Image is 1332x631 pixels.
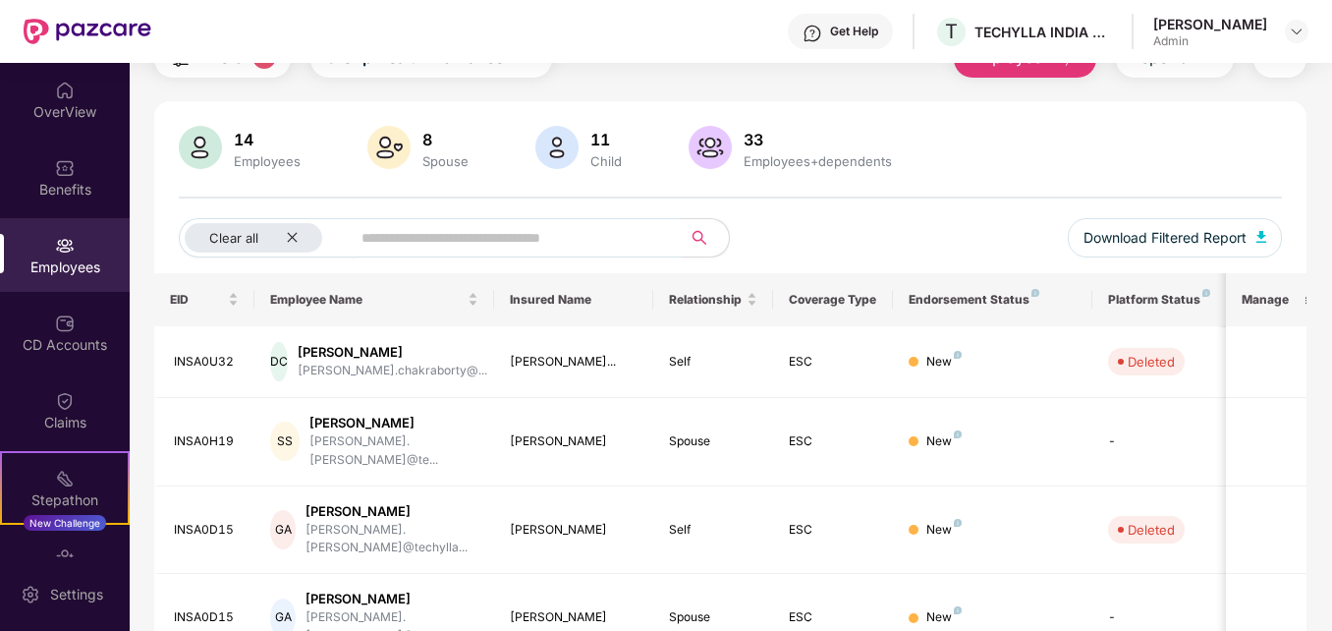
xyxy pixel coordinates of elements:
img: svg+xml;base64,PHN2ZyB4bWxucz0iaHR0cDovL3d3dy53My5vcmcvMjAwMC9zdmciIHhtbG5zOnhsaW5rPSJodHRwOi8vd3... [179,126,222,169]
img: svg+xml;base64,PHN2ZyB4bWxucz0iaHR0cDovL3d3dy53My5vcmcvMjAwMC9zdmciIHdpZHRoPSIyMSIgaGVpZ2h0PSIyMC... [55,469,75,488]
div: New [926,608,962,627]
th: Manage [1226,273,1305,326]
div: 33 [740,130,896,149]
div: GA [270,510,296,549]
img: svg+xml;base64,PHN2ZyB4bWxucz0iaHR0cDovL3d3dy53My5vcmcvMjAwMC9zdmciIHdpZHRoPSI4IiBoZWlnaHQ9IjgiIH... [954,606,962,614]
span: Employee Name [270,292,464,308]
div: [PERSON_NAME] [1153,15,1267,33]
img: svg+xml;base64,PHN2ZyB4bWxucz0iaHR0cDovL3d3dy53My5vcmcvMjAwMC9zdmciIHhtbG5zOnhsaW5rPSJodHRwOi8vd3... [367,126,411,169]
div: ESC [789,432,877,451]
div: Deleted [1128,520,1175,540]
img: svg+xml;base64,PHN2ZyBpZD0iRHJvcGRvd24tMzJ4MzIiIHhtbG5zPSJodHRwOi8vd3d3LnczLm9yZy8yMDAwL3N2ZyIgd2... [1289,24,1304,39]
div: [PERSON_NAME] [510,432,638,451]
th: Relationship [653,273,773,326]
span: close [286,231,299,244]
div: Get Help [830,24,878,39]
img: svg+xml;base64,PHN2ZyB4bWxucz0iaHR0cDovL3d3dy53My5vcmcvMjAwMC9zdmciIHhtbG5zOnhsaW5rPSJodHRwOi8vd3... [535,126,579,169]
img: svg+xml;base64,PHN2ZyBpZD0iQ2xhaW0iIHhtbG5zPSJodHRwOi8vd3d3LnczLm9yZy8yMDAwL3N2ZyIgd2lkdGg9IjIwIi... [55,391,75,411]
img: svg+xml;base64,PHN2ZyB4bWxucz0iaHR0cDovL3d3dy53My5vcmcvMjAwMC9zdmciIHdpZHRoPSI4IiBoZWlnaHQ9IjgiIH... [954,519,962,527]
div: New [926,521,962,540]
div: [PERSON_NAME] [305,590,477,608]
div: [PERSON_NAME]... [510,353,638,372]
img: svg+xml;base64,PHN2ZyB4bWxucz0iaHR0cDovL3d3dy53My5vcmcvMjAwMC9zdmciIHdpZHRoPSI4IiBoZWlnaHQ9IjgiIH... [1031,289,1039,297]
div: INSA0D15 [174,521,239,540]
button: Clear allclose [179,218,358,258]
div: Admin [1153,33,1267,49]
div: ESC [789,521,877,540]
th: EID [154,273,254,326]
div: INSA0D15 [174,608,239,627]
div: Stepathon [2,490,128,510]
button: search [681,218,730,258]
img: svg+xml;base64,PHN2ZyBpZD0iRW5kb3JzZW1lbnRzIiB4bWxucz0iaHR0cDovL3d3dy53My5vcmcvMjAwMC9zdmciIHdpZH... [55,546,75,566]
div: [PERSON_NAME] [510,608,638,627]
div: 14 [230,130,305,149]
span: Clear all [209,230,258,246]
div: INSA0H19 [174,432,239,451]
span: Relationship [669,292,743,308]
img: svg+xml;base64,PHN2ZyBpZD0iRW1wbG95ZWVzIiB4bWxucz0iaHR0cDovL3d3dy53My5vcmcvMjAwMC9zdmciIHdpZHRoPS... [55,236,75,256]
img: svg+xml;base64,PHN2ZyBpZD0iQmVuZWZpdHMiIHhtbG5zPSJodHRwOi8vd3d3LnczLm9yZy8yMDAwL3N2ZyIgd2lkdGg9Ij... [55,158,75,178]
div: ESC [789,353,877,372]
div: Employees+dependents [740,153,896,169]
img: svg+xml;base64,PHN2ZyB4bWxucz0iaHR0cDovL3d3dy53My5vcmcvMjAwMC9zdmciIHdpZHRoPSI4IiBoZWlnaHQ9IjgiIH... [954,430,962,438]
div: 8 [418,130,472,149]
img: svg+xml;base64,PHN2ZyBpZD0iSG9tZSIgeG1sbnM9Imh0dHA6Ly93d3cudzMub3JnLzIwMDAvc3ZnIiB3aWR0aD0iMjAiIG... [55,81,75,100]
th: Employee Name [254,273,494,326]
div: SS [270,422,300,461]
button: Download Filtered Report [1068,218,1282,258]
div: [PERSON_NAME].[PERSON_NAME]@techylla... [305,521,477,558]
div: [PERSON_NAME] [298,343,487,362]
span: EID [170,292,224,308]
div: Platform Status [1108,292,1216,308]
div: New [926,353,962,372]
div: [PERSON_NAME] [309,414,478,432]
img: svg+xml;base64,PHN2ZyB4bWxucz0iaHR0cDovL3d3dy53My5vcmcvMjAwMC9zdmciIHdpZHRoPSI4IiBoZWlnaHQ9IjgiIH... [1202,289,1210,297]
div: Deleted [1128,352,1175,372]
img: New Pazcare Logo [24,19,151,44]
img: svg+xml;base64,PHN2ZyB4bWxucz0iaHR0cDovL3d3dy53My5vcmcvMjAwMC9zdmciIHhtbG5zOnhsaW5rPSJodHRwOi8vd3... [689,126,732,169]
div: New Challenge [24,515,106,531]
img: svg+xml;base64,PHN2ZyBpZD0iU2V0dGluZy0yMHgyMCIgeG1sbnM9Imh0dHA6Ly93d3cudzMub3JnLzIwMDAvc3ZnIiB3aW... [21,585,40,604]
td: - [1092,398,1232,487]
div: Self [669,521,757,540]
img: svg+xml;base64,PHN2ZyB4bWxucz0iaHR0cDovL3d3dy53My5vcmcvMjAwMC9zdmciIHdpZHRoPSI4IiBoZWlnaHQ9IjgiIH... [954,351,962,359]
div: 11 [586,130,626,149]
div: Settings [44,585,109,604]
div: Spouse [418,153,472,169]
div: Self [669,353,757,372]
span: Download Filtered Report [1083,227,1247,249]
div: [PERSON_NAME] [305,502,477,521]
div: Child [586,153,626,169]
div: Spouse [669,608,757,627]
div: INSA0U32 [174,353,239,372]
span: T [945,20,958,43]
div: ESC [789,608,877,627]
img: svg+xml;base64,PHN2ZyBpZD0iQ0RfQWNjb3VudHMiIGRhdGEtbmFtZT0iQ0QgQWNjb3VudHMiIHhtbG5zPSJodHRwOi8vd3... [55,314,75,333]
th: Insured Name [494,273,654,326]
div: [PERSON_NAME].[PERSON_NAME]@te... [309,432,478,470]
div: DC [270,342,288,381]
div: New [926,432,962,451]
div: [PERSON_NAME] [510,521,638,540]
div: Spouse [669,432,757,451]
div: TECHYLLA INDIA PRIVATE LIMITED [974,23,1112,41]
img: svg+xml;base64,PHN2ZyBpZD0iSGVscC0zMngzMiIgeG1sbnM9Imh0dHA6Ly93d3cudzMub3JnLzIwMDAvc3ZnIiB3aWR0aD... [803,24,822,43]
th: Coverage Type [773,273,893,326]
div: Endorsement Status [909,292,1077,308]
span: search [681,230,719,246]
div: Employees [230,153,305,169]
div: [PERSON_NAME].chakraborty@... [298,362,487,380]
img: svg+xml;base64,PHN2ZyB4bWxucz0iaHR0cDovL3d3dy53My5vcmcvMjAwMC9zdmciIHhtbG5zOnhsaW5rPSJodHRwOi8vd3... [1256,231,1266,243]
